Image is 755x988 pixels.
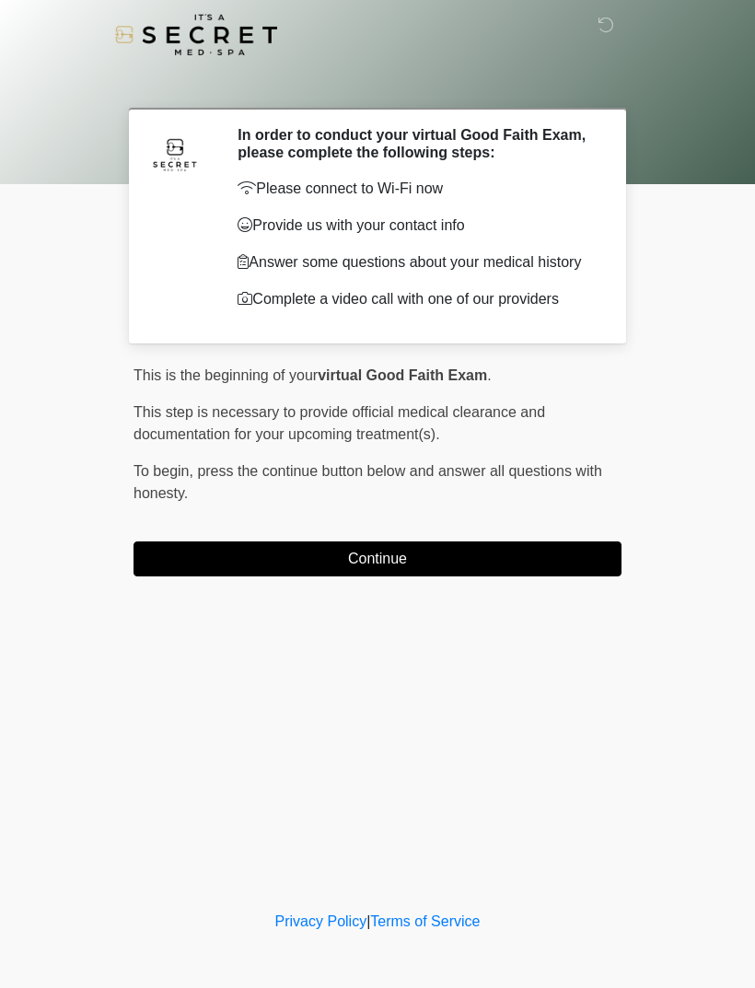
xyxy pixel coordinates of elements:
span: To begin, [134,463,197,479]
span: press the continue button below and answer all questions with honesty. [134,463,602,501]
img: It's A Secret Med Spa Logo [115,14,277,55]
img: Agent Avatar [147,126,203,181]
span: . [487,367,491,383]
button: Continue [134,541,621,576]
span: This step is necessary to provide official medical clearance and documentation for your upcoming ... [134,404,545,442]
p: Please connect to Wi-Fi now [238,178,594,200]
a: Privacy Policy [275,913,367,929]
a: Terms of Service [370,913,480,929]
p: Provide us with your contact info [238,215,594,237]
span: This is the beginning of your [134,367,318,383]
p: Answer some questions about your medical history [238,251,594,273]
strong: virtual Good Faith Exam [318,367,487,383]
a: | [366,913,370,929]
h1: ‎ ‎ [120,66,635,100]
p: Complete a video call with one of our providers [238,288,594,310]
h2: In order to conduct your virtual Good Faith Exam, please complete the following steps: [238,126,594,161]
